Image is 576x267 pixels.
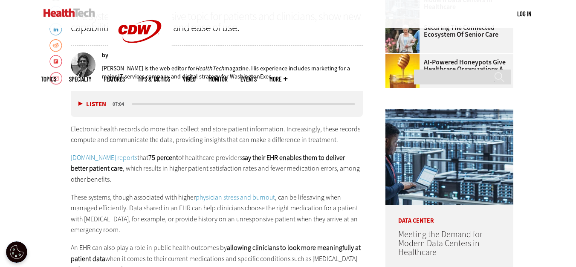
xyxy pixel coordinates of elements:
[71,152,363,185] p: that of healthcare providers , which results in higher patient satisfaction rates and fewer medic...
[108,56,172,65] a: CDW
[71,124,363,145] p: Electronic health records do more than collect and store patient information. Increasingly, these...
[138,76,170,82] a: Tips & Tactics
[71,192,363,235] p: These systems, though associated with higher , can be lifesaving when managed efficiently. Data s...
[71,153,137,162] a: [DOMAIN_NAME] reports
[71,153,345,173] strong: say their EHR enables them to deliver better patient care
[385,54,420,88] img: jar of honey with a honey dipper
[398,229,482,258] a: Meeting the Demand for Modern Data Centers in Healthcare
[71,243,361,263] strong: allowing clinicians to look more meaningfully at patient data
[148,153,178,162] strong: 75 percent
[517,9,531,18] div: User menu
[240,76,257,82] a: Events
[69,76,91,82] span: Specialty
[183,76,196,82] a: Video
[41,76,56,82] span: Topics
[196,193,275,202] a: physician stress and burnout
[517,10,531,17] a: Log in
[6,241,27,263] button: Open Preferences
[269,76,287,82] span: More
[6,241,27,263] div: Cookie Settings
[208,76,228,82] a: MonITor
[71,91,363,117] div: media player
[104,76,125,82] a: Features
[111,100,130,108] div: duration
[78,101,106,107] button: Listen
[385,109,513,205] img: engineer with laptop overlooking data center
[385,205,513,224] p: Data Center
[43,9,95,17] img: Home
